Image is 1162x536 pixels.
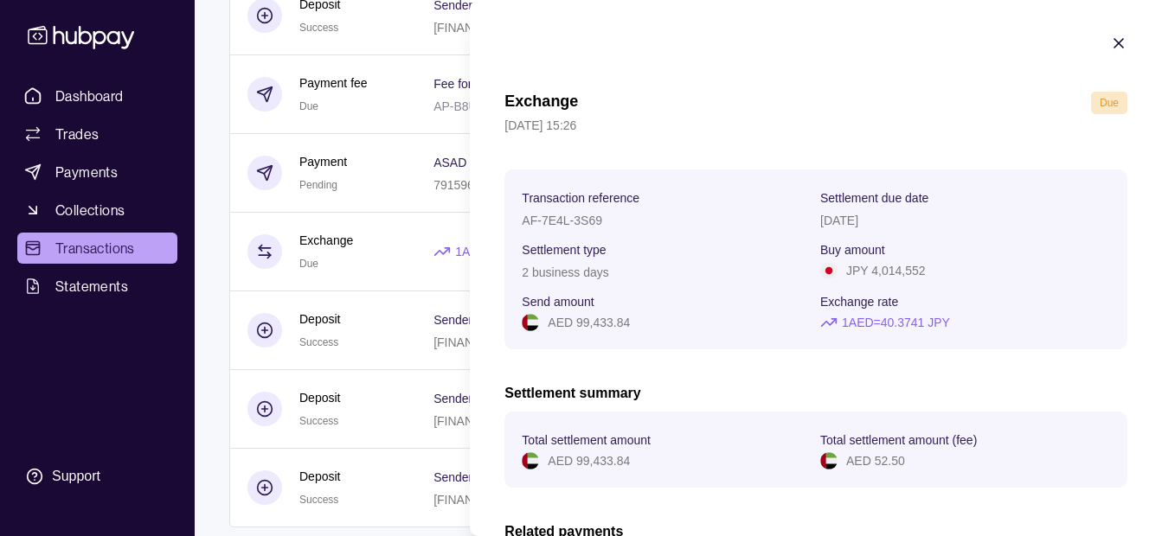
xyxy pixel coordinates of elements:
span: Due [1100,97,1119,109]
p: [DATE] 15:26 [504,116,1127,135]
p: Settlement type [522,243,606,257]
img: ae [820,452,838,469]
p: Exchange rate [820,295,898,309]
img: ae [522,452,539,469]
p: 1 AED = 40.3741 JPY [842,313,950,332]
h1: Exchange [504,92,578,114]
p: AED 52.50 [846,451,905,470]
p: JPY 4,014,552 [846,261,926,280]
p: Total settlement amount (fee) [820,433,977,447]
img: ae [522,314,539,331]
p: [DATE] [820,214,858,227]
p: Total settlement amount [522,433,651,447]
img: jp [820,262,838,279]
p: Transaction reference [522,191,639,205]
h2: Settlement summary [504,384,1127,403]
p: Send amount [522,295,594,309]
p: 2 business days [522,265,608,279]
p: AED 99,433.84 [548,313,630,332]
p: Settlement due date [820,191,928,205]
p: AED 99,433.84 [548,451,630,470]
p: AF-7E4L-3S69 [522,214,602,227]
p: Buy amount [820,243,885,257]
